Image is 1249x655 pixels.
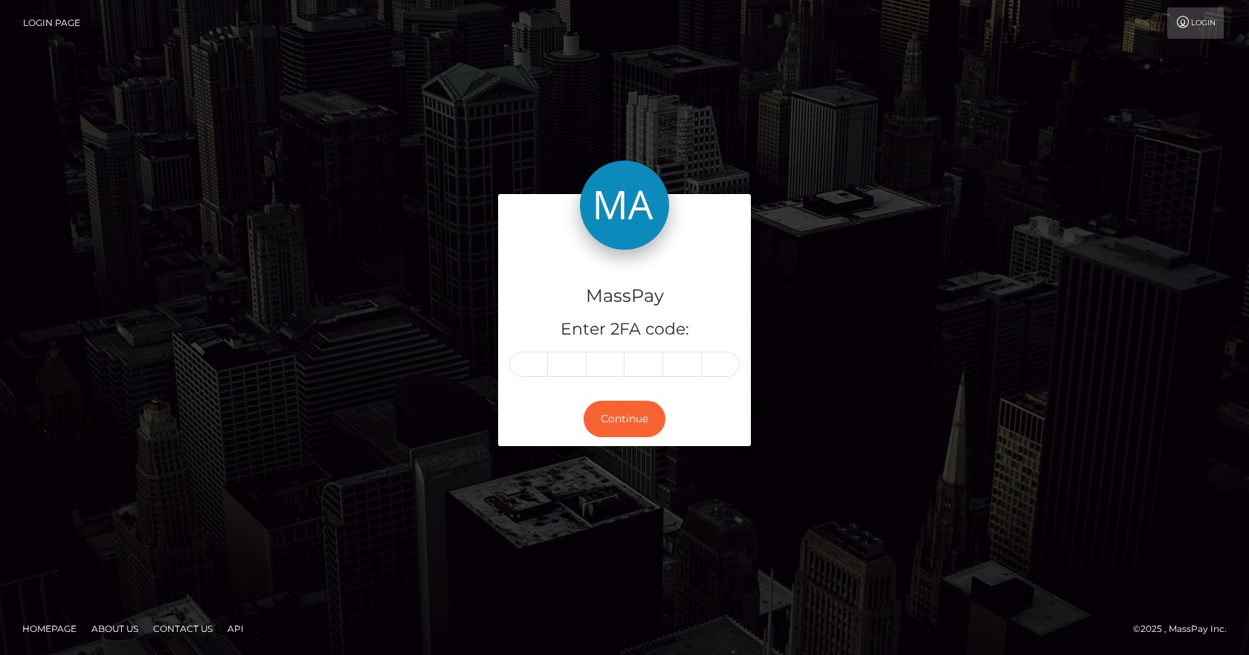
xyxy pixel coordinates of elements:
button: Continue [584,401,665,437]
a: Login [1167,7,1224,39]
a: Homepage [16,617,83,640]
a: Contact Us [147,617,219,640]
a: About Us [85,617,144,640]
a: Login Page [23,7,80,39]
img: MassPay [580,161,669,250]
h5: Enter 2FA code: [509,318,740,341]
h4: MassPay [509,283,740,309]
a: API [222,617,250,640]
div: © 2025 , MassPay Inc. [1133,621,1238,637]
